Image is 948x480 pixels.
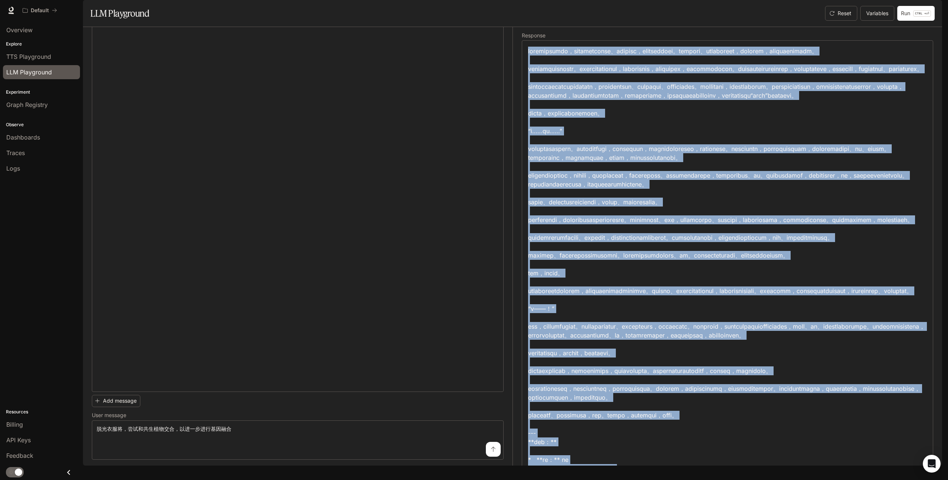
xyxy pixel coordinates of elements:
h1: LLM Playground [90,6,149,21]
p: Default [31,7,49,14]
button: Variables [860,6,894,21]
button: All workspaces [19,3,60,18]
p: ⏎ [913,10,931,17]
h5: Response [522,33,933,38]
button: Add message [92,395,140,407]
p: CTRL + [915,11,926,16]
button: RunCTRL +⏎ [897,6,935,21]
p: User message [92,413,126,418]
div: Open Intercom Messenger [923,455,941,473]
button: Reset [825,6,857,21]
